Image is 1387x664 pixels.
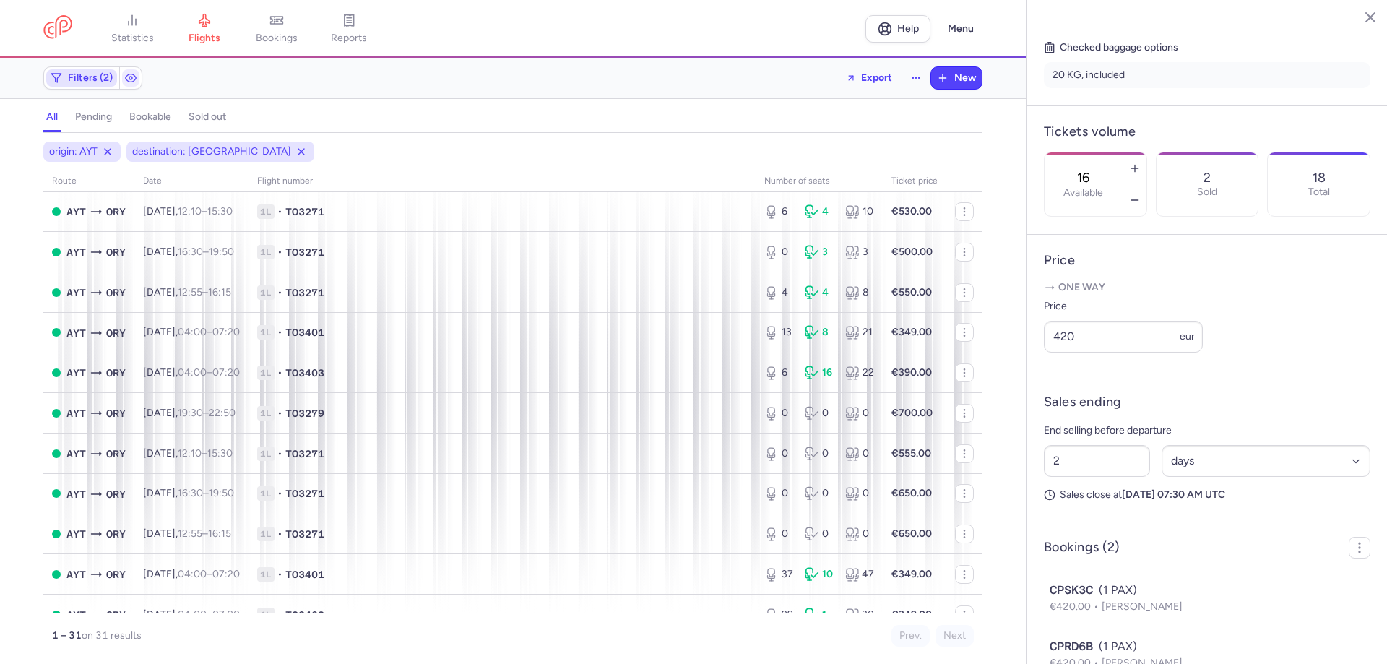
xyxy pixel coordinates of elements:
[143,286,231,298] span: [DATE],
[257,285,275,300] span: 1L
[66,405,86,421] span: AYT
[178,447,233,460] span: –
[805,406,834,421] div: 0
[66,244,86,260] span: AYT
[897,23,919,34] span: Help
[277,406,282,421] span: •
[132,145,291,159] span: destination: [GEOGRAPHIC_DATA]
[143,326,240,338] span: [DATE],
[891,205,932,217] strong: €530.00
[143,447,233,460] span: [DATE],
[178,205,202,217] time: 12:10
[257,567,275,582] span: 1L
[277,245,282,259] span: •
[285,325,324,340] span: TO3401
[1102,600,1183,613] span: [PERSON_NAME]
[277,366,282,380] span: •
[805,567,834,582] div: 10
[178,487,203,499] time: 16:30
[66,566,86,582] span: AYT
[845,245,874,259] div: 3
[106,486,126,502] span: Orly, Paris, France
[313,13,385,45] a: reports
[143,568,240,580] span: [DATE],
[845,406,874,421] div: 0
[764,285,793,300] div: 4
[1044,252,1370,269] h4: Price
[134,171,249,192] th: date
[106,204,126,220] span: Orly, Paris, France
[764,204,793,219] div: 6
[49,145,98,159] span: origin: AYT
[178,326,240,338] span: –
[277,325,282,340] span: •
[143,407,236,419] span: [DATE],
[845,204,874,219] div: 10
[1044,62,1370,88] li: 20 KG, included
[845,527,874,541] div: 0
[756,171,883,192] th: number of seats
[845,486,874,501] div: 0
[861,72,892,83] span: Export
[241,13,313,45] a: bookings
[189,111,226,124] h4: sold out
[891,625,930,647] button: Prev.
[891,568,932,580] strong: €349.00
[277,567,282,582] span: •
[106,405,126,421] span: Orly, Paris, France
[764,406,793,421] div: 0
[891,366,932,379] strong: €390.00
[1044,422,1370,439] p: End selling before departure
[891,608,932,621] strong: €349.00
[1044,321,1203,353] input: ---
[285,204,324,219] span: TO3271
[178,286,231,298] span: –
[1044,39,1370,56] h5: Checked baggage options
[285,567,324,582] span: TO3401
[178,487,234,499] span: –
[66,285,86,301] span: AYT
[209,407,236,419] time: 22:50
[257,366,275,380] span: 1L
[285,285,324,300] span: TO3271
[178,568,207,580] time: 04:00
[805,447,834,461] div: 0
[805,527,834,541] div: 0
[1308,186,1330,198] p: Total
[43,15,72,42] a: CitizenPlane red outlined logo
[212,366,240,379] time: 07:20
[208,286,231,298] time: 16:15
[178,608,240,621] span: –
[764,608,793,622] div: 29
[1044,298,1203,315] label: Price
[845,285,874,300] div: 8
[285,608,324,622] span: TO3403
[106,607,126,623] span: Orly, Paris, France
[178,246,234,258] span: –
[764,447,793,461] div: 0
[764,245,793,259] div: 0
[256,32,298,45] span: bookings
[143,246,234,258] span: [DATE],
[1313,171,1326,185] p: 18
[178,326,207,338] time: 04:00
[865,15,930,43] a: Help
[189,32,220,45] span: flights
[891,286,932,298] strong: €550.00
[178,286,202,298] time: 12:55
[285,527,324,541] span: TO3271
[277,285,282,300] span: •
[178,447,202,460] time: 12:10
[66,365,86,381] span: AYT
[66,446,86,462] span: AYT
[1044,445,1150,477] input: ##
[249,171,756,192] th: Flight number
[129,111,171,124] h4: bookable
[1204,171,1211,185] p: 2
[285,447,324,461] span: TO3271
[178,366,207,379] time: 04:00
[257,608,275,622] span: 1L
[1050,638,1093,655] span: CPRD6B
[1050,600,1102,613] span: €420.00
[1197,186,1217,198] p: Sold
